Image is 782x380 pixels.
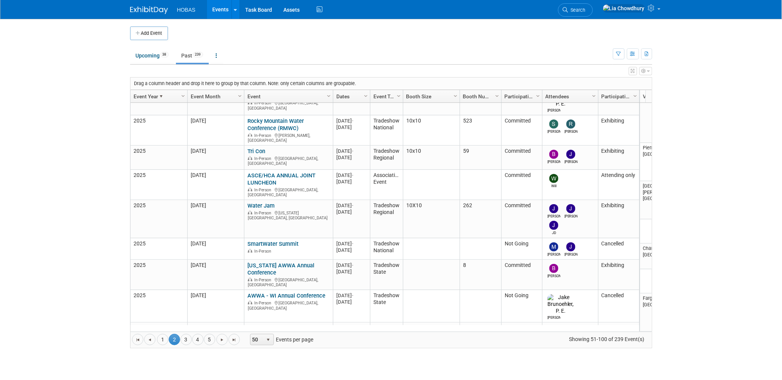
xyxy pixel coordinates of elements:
a: Venue Location [643,90,669,103]
td: [DATE] [187,200,244,238]
td: Committed [501,115,542,146]
td: Tradeshow State [370,260,403,290]
div: [DATE] [336,209,367,215]
td: [DATE] [187,146,244,170]
span: Go to the first page [135,337,141,343]
button: Add Event [130,26,168,40]
span: In-Person [254,249,274,254]
div: [DATE] [336,202,367,209]
td: Attending only [598,170,639,200]
td: Tradeshow National [370,115,403,146]
td: [GEOGRAPHIC_DATA][PERSON_NAME], [GEOGRAPHIC_DATA] [640,181,674,219]
div: Stephen Alston [547,129,561,134]
td: 10x10 [403,115,460,146]
td: Exhibiting - Sales Managed - Minimal Marketing Involvement [598,323,639,368]
td: 2025 [131,170,187,200]
span: Go to the last page [231,337,237,343]
td: Exhibiting [598,115,639,146]
a: Column Settings [362,90,370,101]
a: Column Settings [493,90,501,101]
a: Event Year [134,90,182,103]
a: Column Settings [179,90,187,101]
span: 38 [160,52,169,57]
td: Chandler, [GEOGRAPHIC_DATA] [640,244,674,269]
img: Lia Chowdhury [603,4,645,12]
td: 523 [460,115,501,146]
a: Participation Type [602,90,634,103]
td: Exhibiting [598,146,639,170]
td: [DATE] [187,260,244,290]
span: In-Person [254,188,274,192]
a: Column Settings [631,90,639,101]
div: Jeffrey LeBlanc [564,159,578,164]
span: - [352,172,353,178]
td: Committed [501,200,542,238]
img: Mike Bussio [549,242,558,251]
span: Showing 51-100 of 239 Event(s) [562,334,651,344]
span: In-Person [254,101,274,105]
img: In-Person Event [248,278,252,281]
td: [DATE] [187,290,244,323]
img: Stephen Alston [549,119,558,129]
span: Column Settings [535,93,541,99]
span: - [352,148,353,154]
span: Events per page [240,334,321,345]
div: Will Stafford [547,183,561,189]
td: Cancelled [598,290,639,323]
span: In-Person [254,301,274,306]
span: Column Settings [237,93,243,99]
a: AWWA - WI Annual Conference [247,292,325,299]
a: Event Month [191,90,239,103]
td: Tradeshow State [370,290,403,323]
img: In-Person Event [248,156,252,160]
a: Go to the last page [229,334,240,345]
img: In-Person Event [248,301,252,304]
div: Bryant Welch [547,159,561,164]
td: Tradeshow Regional [370,323,403,368]
div: [DATE] [336,299,367,305]
div: [DATE] [336,262,367,268]
a: Go to the previous page [144,334,155,345]
span: - [352,203,353,208]
td: Committed [501,170,542,200]
img: ExhibitDay [130,6,168,14]
div: Drag a column header and drop it here to group by that column. Note: only certain columns are gro... [131,78,652,90]
img: Bryant Welch [549,150,558,159]
div: Jeffrey LeBlanc [564,251,578,257]
img: JD Demore [549,221,558,230]
div: [DATE] [336,148,367,154]
span: In-Person [254,156,274,161]
td: 2025 [131,238,187,260]
td: 2025 [131,200,187,238]
a: Column Settings [325,90,333,101]
img: Joe Tipton [549,204,558,213]
span: - [352,262,353,268]
span: 2 [169,334,180,345]
img: In-Person Event [248,188,252,191]
td: Cancelled [598,238,639,260]
div: [GEOGRAPHIC_DATA], [GEOGRAPHIC_DATA] [247,186,330,198]
a: Attendees [546,90,593,103]
span: - [352,241,353,247]
img: Bryant Welch [549,264,558,273]
div: [DATE] [336,240,367,247]
span: In-Person [254,211,274,216]
a: Column Settings [451,90,460,101]
a: ASCE/HCA ANNUAL JOINT LUNCHEON [247,172,316,186]
td: 59 [460,146,501,170]
a: 3 [180,334,192,345]
img: Jake Brunoehler, P. E. [547,294,574,315]
div: [DATE] [336,268,367,275]
span: Column Settings [452,93,459,99]
a: Go to the first page [132,334,143,345]
a: Event [247,90,328,103]
a: Search [558,3,593,17]
a: Event Type (Tradeshow National, Regional, State, Sponsorship, Assoc Event) [373,90,398,103]
span: HOBAS [177,7,196,13]
td: 2025 [131,260,187,290]
a: Dates [336,90,365,103]
a: Column Settings [590,90,598,101]
div: [DATE] [336,178,367,185]
img: In-Person Event [248,133,252,137]
td: 8 [460,260,501,290]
